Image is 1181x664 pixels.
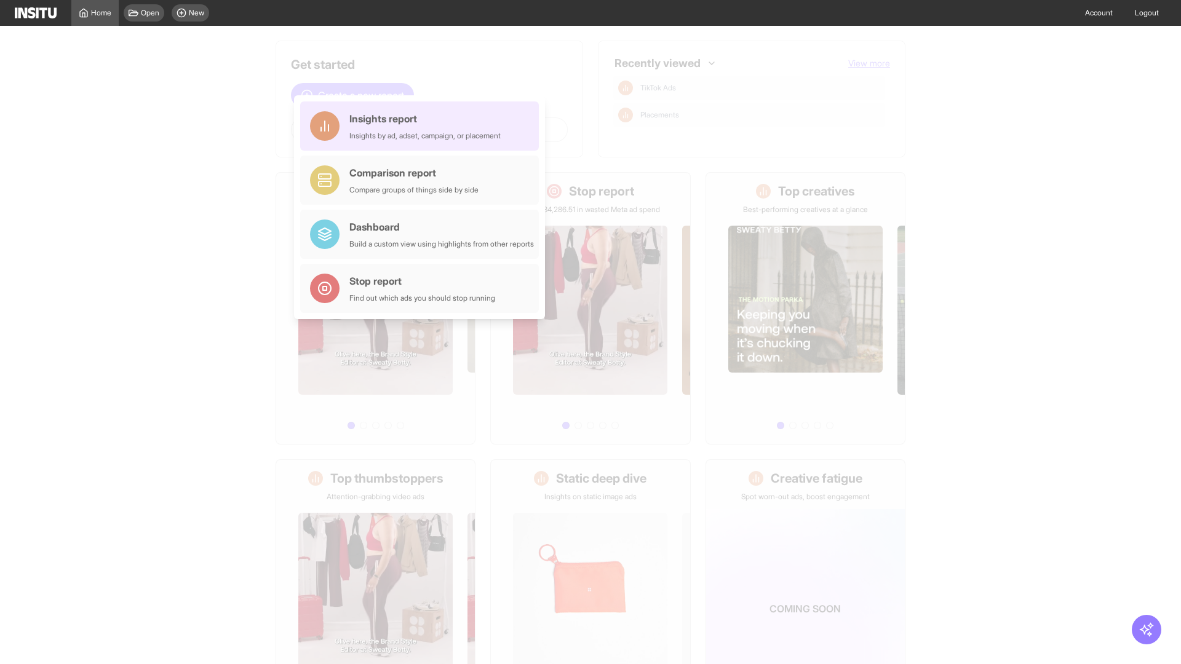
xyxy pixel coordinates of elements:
img: Logo [15,7,57,18]
div: Build a custom view using highlights from other reports [349,239,534,249]
div: Comparison report [349,165,479,180]
span: Home [91,8,111,18]
span: Open [141,8,159,18]
div: Insights by ad, adset, campaign, or placement [349,131,501,141]
div: Insights report [349,111,501,126]
div: Compare groups of things side by side [349,185,479,195]
div: Find out which ads you should stop running [349,293,495,303]
div: Dashboard [349,219,534,234]
div: Stop report [349,274,495,288]
span: New [189,8,204,18]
